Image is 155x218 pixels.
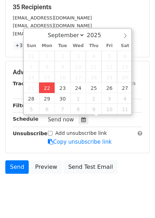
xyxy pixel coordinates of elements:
span: September 19, 2025 [101,72,117,82]
span: Send now [48,116,74,123]
span: September 16, 2025 [55,72,70,82]
span: October 9, 2025 [86,104,101,114]
span: September 11, 2025 [86,61,101,72]
span: October 6, 2025 [39,104,55,114]
span: Wed [70,44,86,48]
a: Send [5,160,29,174]
span: October 10, 2025 [101,104,117,114]
span: Sun [24,44,39,48]
input: Year [85,32,110,39]
span: October 1, 2025 [70,93,86,104]
small: [EMAIL_ADDRESS][DOMAIN_NAME] [13,15,92,21]
span: September 21, 2025 [24,82,39,93]
span: September 14, 2025 [24,72,39,82]
span: September 18, 2025 [86,72,101,82]
span: October 3, 2025 [101,93,117,104]
span: September 10, 2025 [70,61,86,72]
span: October 11, 2025 [117,104,133,114]
span: September 12, 2025 [101,61,117,72]
span: September 17, 2025 [70,72,86,82]
span: Fri [101,44,117,48]
a: Send Test Email [63,160,117,174]
span: September 25, 2025 [86,82,101,93]
a: Copy unsubscribe link [48,139,112,145]
span: September 9, 2025 [55,61,70,72]
span: October 8, 2025 [70,104,86,114]
span: September 28, 2025 [24,93,39,104]
a: Preview [31,160,62,174]
a: +32 more [13,41,43,50]
span: September 1, 2025 [39,51,55,61]
span: October 4, 2025 [117,93,133,104]
span: September 15, 2025 [39,72,55,82]
span: August 31, 2025 [24,51,39,61]
span: September 2, 2025 [55,51,70,61]
span: October 5, 2025 [24,104,39,114]
small: [EMAIL_ADDRESS][DOMAIN_NAME] [13,23,92,28]
span: September 27, 2025 [117,82,133,93]
span: September 30, 2025 [55,93,70,104]
h5: Advanced [13,68,142,76]
strong: Tracking [13,81,37,86]
iframe: Chat Widget [120,184,155,218]
span: September 3, 2025 [70,51,86,61]
strong: Filters [13,103,31,108]
span: October 2, 2025 [86,93,101,104]
span: October 7, 2025 [55,104,70,114]
span: Sat [117,44,133,48]
span: September 13, 2025 [117,61,133,72]
span: September 24, 2025 [70,82,86,93]
h5: 35 Recipients [13,3,142,11]
span: Tue [55,44,70,48]
span: September 26, 2025 [101,82,117,93]
span: September 29, 2025 [39,93,55,104]
span: September 23, 2025 [55,82,70,93]
strong: Schedule [13,116,38,122]
span: September 22, 2025 [39,82,55,93]
strong: Unsubscribe [13,131,48,136]
span: Mon [39,44,55,48]
span: September 7, 2025 [24,61,39,72]
span: Thu [86,44,101,48]
span: September 4, 2025 [86,51,101,61]
span: September 20, 2025 [117,72,133,82]
span: September 5, 2025 [101,51,117,61]
span: September 6, 2025 [117,51,133,61]
label: Add unsubscribe link [55,130,107,137]
small: [EMAIL_ADDRESS][DOMAIN_NAME] [13,31,92,36]
span: September 8, 2025 [39,61,55,72]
